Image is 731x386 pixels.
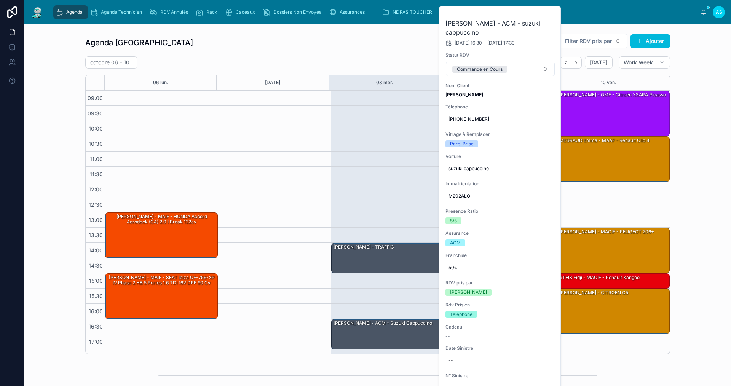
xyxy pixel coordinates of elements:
[445,92,483,97] strong: [PERSON_NAME]
[273,9,321,15] span: Dossiers Non Envoyés
[88,171,105,177] span: 11:30
[590,59,608,66] span: [DATE]
[601,75,616,90] button: 10 ven.
[30,6,44,18] img: App logo
[457,66,503,73] div: Commande en Cours
[619,56,670,69] button: Work week
[445,19,555,37] h2: [PERSON_NAME] - ACM - suzuki cappuccino
[624,59,653,66] span: Work week
[445,345,555,351] span: Date Sinistre
[333,320,433,327] div: [PERSON_NAME] - ACM - suzuki cappuccino
[87,125,105,132] span: 10:00
[87,278,105,284] span: 15:00
[147,5,193,19] a: RDV Annulés
[87,217,105,223] span: 13:00
[376,75,393,90] button: 08 mer.
[87,201,105,208] span: 12:30
[630,34,670,48] button: Ajouter
[565,37,612,45] span: Filter RDV pris par
[85,37,193,48] h1: Agenda [GEOGRAPHIC_DATA]
[66,9,83,15] span: Agenda
[107,274,217,287] div: [PERSON_NAME] - MAIF - SEAT Ibiza CF-756-XP IV Phase 2 HB 5 Portes 1.6 TDI 16V DPF 90 cv
[327,5,370,19] a: Assurances
[53,5,88,19] a: Agenda
[448,166,552,172] span: suzuki cappuccino
[559,289,629,296] div: [PERSON_NAME] - CITROEN C5
[87,323,105,330] span: 16:30
[88,5,147,19] a: Agenda Technicien
[448,357,453,364] div: --
[487,40,515,46] span: [DATE] 17:30
[445,104,555,110] span: Téléphone
[484,40,486,46] span: -
[448,116,552,122] span: [PHONE_NUMBER]
[265,75,280,90] button: [DATE]
[101,9,142,15] span: Agenda Technicien
[445,230,555,236] span: Assurance
[105,213,217,258] div: [PERSON_NAME] - MAIF - HONDA Accord Aerodeck (CA) 2.0 i Break 122cv
[446,62,555,76] button: Select Button
[450,239,461,246] div: ACM
[445,324,555,330] span: Cadeau
[87,293,105,299] span: 15:30
[557,137,669,182] div: MEGRAUD Emma - MAAF - Renault clio 4
[90,59,129,66] h2: octobre 06 – 10
[445,333,450,339] span: --
[393,9,432,15] span: NE PAS TOUCHER
[340,9,365,15] span: Assurances
[105,274,217,319] div: [PERSON_NAME] - MAIF - SEAT Ibiza CF-756-XP IV Phase 2 HB 5 Portes 1.6 TDI 16V DPF 90 cv
[88,156,105,162] span: 11:00
[332,319,444,349] div: [PERSON_NAME] - ACM - suzuki cappuccino
[445,252,555,258] span: Franchise
[716,9,722,15] span: AS
[445,208,555,214] span: Présence Ratio
[557,91,669,136] div: [PERSON_NAME] - GMF - Citroën XSARA Picasso
[87,354,105,360] span: 17:30
[236,9,255,15] span: Cadeaux
[160,9,188,15] span: RDV Annulés
[559,137,650,144] div: MEGRAUD Emma - MAAF - Renault clio 4
[193,5,223,19] a: Rack
[445,52,555,58] span: Statut RDV
[450,311,472,318] div: Téléphone
[557,289,669,334] div: [PERSON_NAME] - CITROEN C5
[206,9,217,15] span: Rack
[557,274,669,288] div: STEIS Fidji - MACIF - Renault kangoo
[559,34,627,48] button: Select Button
[87,338,105,345] span: 17:00
[450,140,474,147] div: Pare-Brise
[571,57,582,69] button: Next
[50,4,701,21] div: scrollable content
[333,244,395,250] div: [PERSON_NAME] - TRAFFIC
[445,302,555,308] span: Rdv Pris en
[87,186,105,193] span: 12:00
[559,274,640,281] div: STEIS Fidji - MACIF - Renault kangoo
[560,57,571,69] button: Back
[455,40,482,46] span: [DATE] 16:30
[223,5,260,19] a: Cadeaux
[559,228,655,235] div: [PERSON_NAME] - MACIF - PEUGEOT 206+
[87,247,105,254] span: 14:00
[86,110,105,116] span: 09:30
[380,5,447,19] a: NE PAS TOUCHER
[332,243,444,273] div: [PERSON_NAME] - TRAFFIC
[86,95,105,101] span: 09:00
[450,217,457,224] div: 5/5
[557,228,669,273] div: [PERSON_NAME] - MACIF - PEUGEOT 206+
[260,5,327,19] a: Dossiers Non Envoyés
[445,83,555,89] span: Nom Client
[445,280,555,286] span: RDV pris par
[87,140,105,147] span: 10:30
[445,373,555,379] span: N° Sinistre
[445,181,555,187] span: Immatriculation
[450,289,487,296] div: [PERSON_NAME]
[87,232,105,238] span: 13:30
[445,131,555,137] span: Vitrage à Remplacer
[87,262,105,269] span: 14:30
[153,75,168,90] button: 06 lun.
[448,193,552,199] span: M202ALO
[585,56,613,69] button: [DATE]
